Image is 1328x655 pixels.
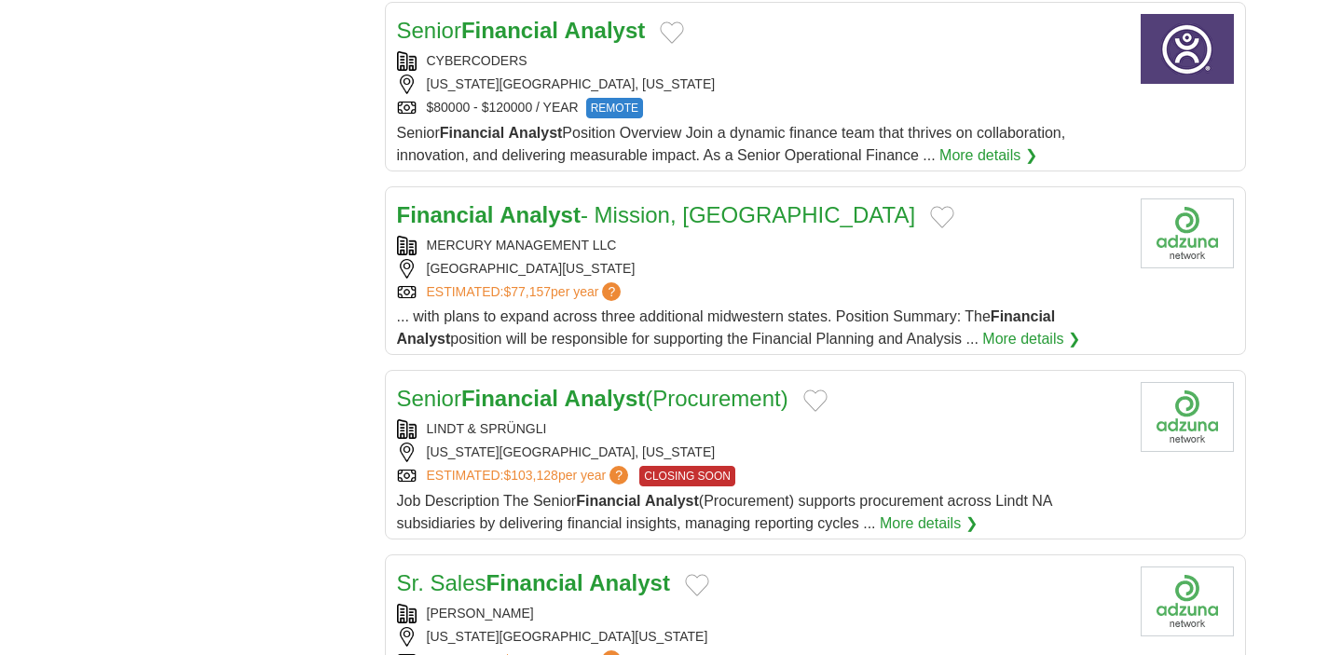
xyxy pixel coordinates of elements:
strong: Financial [461,18,558,43]
strong: Financial [440,125,504,141]
div: [US_STATE][GEOGRAPHIC_DATA], [US_STATE] [397,75,1126,94]
strong: Financial [991,308,1055,324]
span: $77,157 [503,284,551,299]
strong: Financial [397,202,494,227]
a: ESTIMATED:$103,128per year? [427,466,633,486]
div: [PERSON_NAME] [397,604,1126,623]
a: More details ❯ [880,512,978,535]
strong: Analyst [645,493,699,509]
div: [US_STATE][GEOGRAPHIC_DATA], [US_STATE] [397,443,1126,462]
img: CyberCoders logo [1141,14,1234,84]
span: REMOTE [586,98,643,118]
a: More details ❯ [982,328,1080,350]
div: [GEOGRAPHIC_DATA][US_STATE] [397,259,1126,279]
div: [US_STATE][GEOGRAPHIC_DATA][US_STATE] [397,627,1126,647]
strong: Financial [576,493,640,509]
strong: Analyst [565,386,646,411]
button: Add to favorite jobs [685,574,709,596]
span: $103,128 [503,468,557,483]
span: ? [602,282,621,301]
div: $80000 - $120000 / YEAR [397,98,1126,118]
div: LINDT & SPRÜNGLI [397,419,1126,439]
button: Add to favorite jobs [930,206,954,228]
span: ? [609,466,628,484]
a: SeniorFinancial Analyst [397,18,646,43]
div: MERCURY MANAGEMENT LLC [397,236,1126,255]
button: Add to favorite jobs [660,21,684,44]
strong: Analyst [565,18,646,43]
strong: Analyst [509,125,563,141]
button: Add to favorite jobs [803,389,828,412]
img: Company logo [1141,382,1234,452]
a: CYBERCODERS [427,53,527,68]
strong: Analyst [589,570,670,595]
strong: Financial [461,386,558,411]
a: Financial Analyst- Mission, [GEOGRAPHIC_DATA] [397,202,916,227]
span: Job Description The Senior (Procurement) supports procurement across Lindt NA subsidiaries by del... [397,493,1052,531]
a: SeniorFinancial Analyst(Procurement) [397,386,788,411]
img: Company logo [1141,566,1234,636]
a: Sr. SalesFinancial Analyst [397,570,670,595]
span: ... with plans to expand across three additional midwestern states. Position Summary: The positio... [397,308,1056,347]
strong: Analyst [500,202,581,227]
a: More details ❯ [939,144,1037,167]
img: Company logo [1141,198,1234,268]
strong: Analyst [397,331,451,347]
span: Senior Position Overview Join a dynamic finance team that thrives on collaboration, innovation, a... [397,125,1066,163]
a: ESTIMATED:$77,157per year? [427,282,625,302]
strong: Financial [486,570,583,595]
span: CLOSING SOON [639,466,735,486]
